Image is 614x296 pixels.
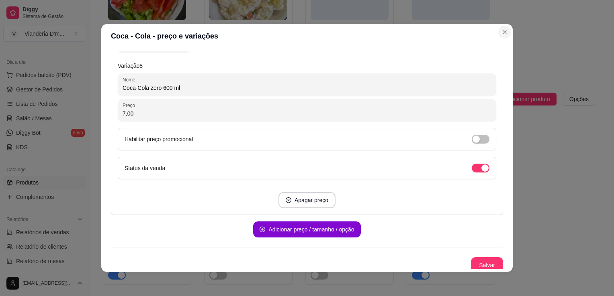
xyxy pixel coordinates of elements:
[498,26,511,39] button: Close
[123,84,491,92] input: Nome
[125,136,193,142] label: Habilitar preço promocional
[286,197,291,203] span: close-circle
[278,192,336,208] button: close-circleApagar preço
[101,24,513,48] header: Coca - Cola - preço e variações
[123,102,138,109] label: Preço
[118,63,143,69] span: Variação 8
[125,165,165,171] label: Status da venda
[123,109,491,118] input: Preço
[260,227,265,232] span: plus-circle
[471,257,503,273] button: Salvar
[123,76,138,83] label: Nome
[253,221,360,237] button: plus-circleAdicionar preço / tamanho / opção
